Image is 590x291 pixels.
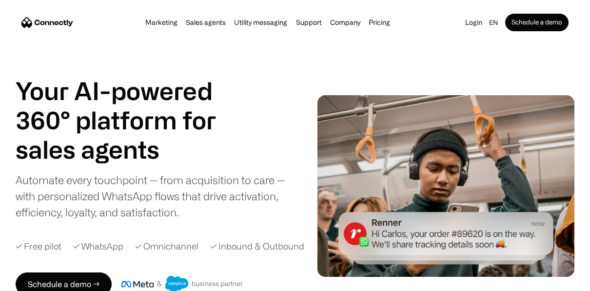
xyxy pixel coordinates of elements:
a: Pricing [366,19,393,26]
h1: Your AI-powered 360° platform for [16,76,240,135]
a: Sales agents [183,19,229,26]
a: Marketing [142,19,180,26]
ul: Language list [20,274,59,288]
div: Company [330,16,360,29]
div: en [485,16,505,29]
div: en [489,16,498,29]
a: Support [293,19,325,26]
div: carousel [16,135,240,164]
aside: Language selected: English [10,273,59,288]
div: ✓ Free pilot [16,240,61,253]
div: Automate every touchpoint — from acquisition to care — with personalized WhatsApp flows that driv... [16,172,292,220]
div: 1 of 4 [16,135,240,164]
div: ✓ WhatsApp [73,240,123,253]
a: Utility messaging [231,19,290,26]
a: Schedule a demo [505,14,569,31]
div: ✓ Omnichannel [135,240,198,253]
h1: sales agents [16,135,240,164]
a: home [21,15,73,30]
a: Login [462,16,485,29]
div: Company [327,16,363,29]
div: ✓ Inbound & Outbound [210,240,304,253]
